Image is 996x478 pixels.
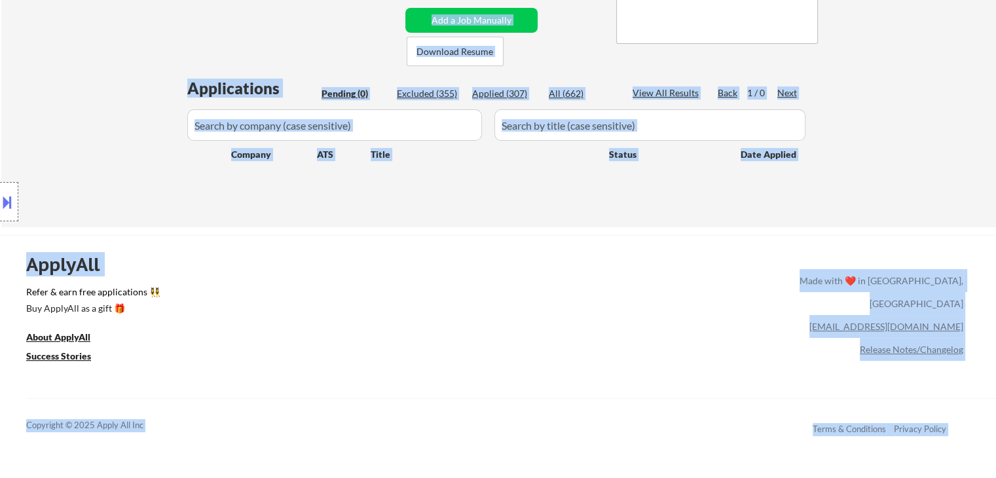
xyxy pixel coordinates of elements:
div: View All Results [633,86,703,100]
input: Search by title (case sensitive) [494,109,805,141]
input: Search by company (case sensitive) [187,109,482,141]
div: Applications [187,81,317,96]
div: Excluded (355) [397,87,462,100]
div: Applied (307) [472,87,538,100]
a: Success Stories [26,349,109,365]
button: Add a Job Manually [405,8,538,33]
div: Pending (0) [322,87,387,100]
div: Title [371,148,597,161]
button: Download Resume [407,37,504,66]
div: Back [718,86,739,100]
a: Refer & earn free applications 👯‍♀️ [26,287,526,301]
a: Release Notes/Changelog [860,344,963,355]
div: Made with ❤️ in [GEOGRAPHIC_DATA], [GEOGRAPHIC_DATA] [794,269,963,315]
div: All (662) [549,87,614,100]
div: Copyright © 2025 Apply All Inc [26,419,177,432]
div: Company [231,148,317,161]
a: [EMAIL_ADDRESS][DOMAIN_NAME] [809,321,963,332]
div: 1 / 0 [747,86,777,100]
div: Status [609,142,722,166]
u: About ApplyAll [26,331,90,342]
a: About ApplyAll [26,330,109,346]
u: Success Stories [26,350,91,361]
div: Next [777,86,798,100]
div: Date Applied [741,148,798,161]
a: Terms & Conditions [813,424,886,434]
div: ATS [317,148,371,161]
a: Privacy Policy [894,424,946,434]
